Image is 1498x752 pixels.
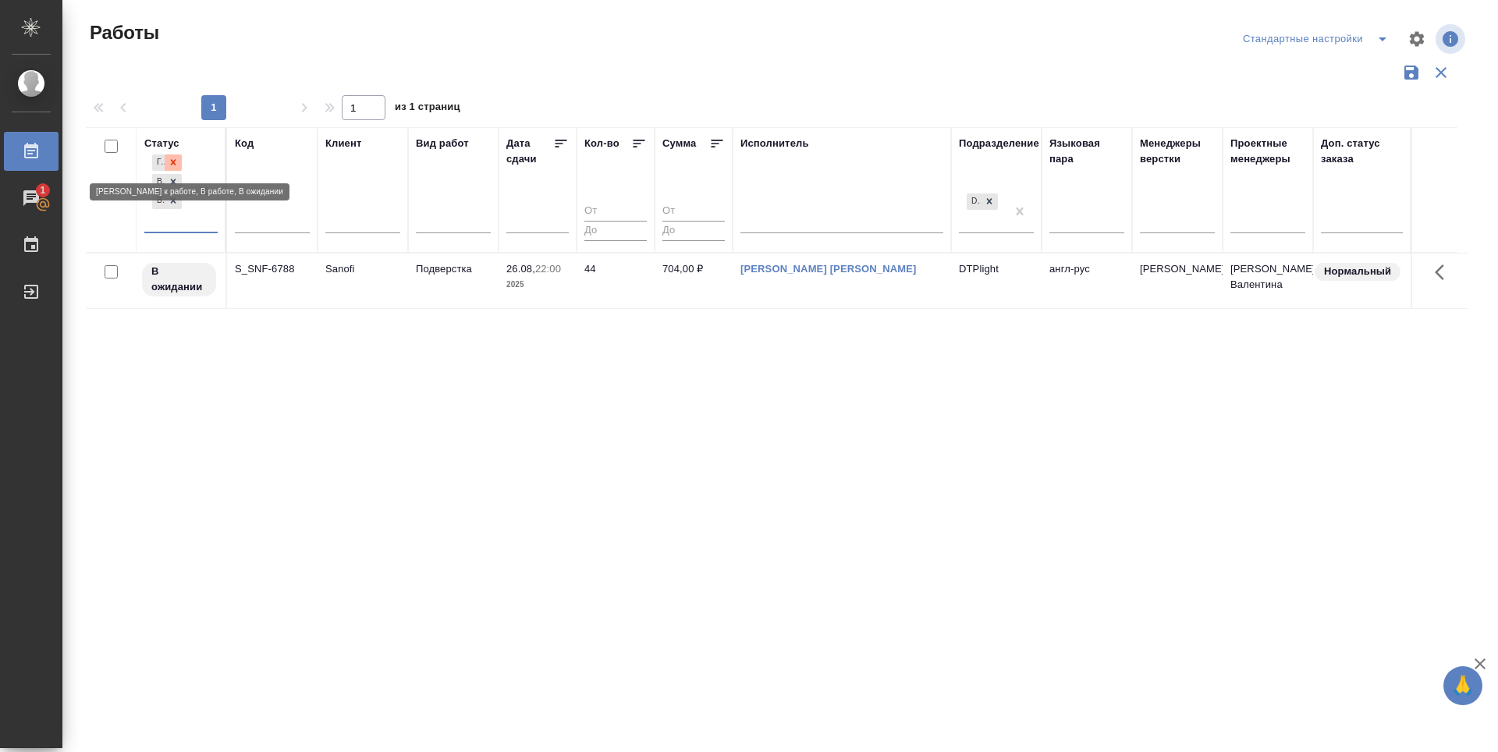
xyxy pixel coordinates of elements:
[1321,136,1403,167] div: Доп. статус заказа
[140,261,218,298] div: Исполнитель назначен, приступать к работе пока рано
[151,264,207,295] p: В ожидании
[1443,666,1482,705] button: 🙏
[1426,58,1456,87] button: Сбросить фильтры
[1239,27,1398,51] div: split button
[584,202,647,222] input: От
[416,261,491,277] p: Подверстка
[1140,136,1215,167] div: Менеджеры верстки
[30,183,55,198] span: 1
[959,136,1039,151] div: Подразделение
[1230,136,1305,167] div: Проектные менеджеры
[662,202,725,222] input: От
[506,277,569,293] p: 2025
[662,136,696,151] div: Сумма
[740,136,809,151] div: Исполнитель
[1223,254,1313,308] td: [PERSON_NAME] Валентина
[152,174,165,190] div: В работе
[235,136,254,151] div: Код
[152,154,165,171] div: Готов к работе
[86,20,159,45] span: Работы
[1324,264,1391,279] p: Нормальный
[1140,261,1215,277] p: [PERSON_NAME]
[1397,58,1426,87] button: Сохранить фильтры
[325,136,361,151] div: Клиент
[1042,254,1132,308] td: англ-рус
[152,193,165,209] div: В ожидании
[1450,669,1476,702] span: 🙏
[325,261,400,277] p: Sanofi
[662,221,725,240] input: До
[1049,136,1124,167] div: Языковая пара
[151,191,183,211] div: Готов к работе, В работе, В ожидании
[577,254,655,308] td: 44
[4,179,59,218] a: 1
[235,261,310,277] div: S_SNF-6788
[506,263,535,275] p: 26.08,
[395,98,460,120] span: из 1 страниц
[951,254,1042,308] td: DTPlight
[965,192,999,211] div: DTPlight
[584,221,647,240] input: До
[416,136,469,151] div: Вид работ
[967,193,981,210] div: DTPlight
[151,172,183,192] div: Готов к работе, В работе, В ожидании
[584,136,619,151] div: Кол-во
[1398,20,1436,58] span: Настроить таблицу
[144,136,179,151] div: Статус
[1436,24,1468,54] span: Посмотреть информацию
[740,263,917,275] a: [PERSON_NAME] [PERSON_NAME]
[655,254,733,308] td: 704,00 ₽
[1425,254,1463,291] button: Здесь прячутся важные кнопки
[506,136,553,167] div: Дата сдачи
[535,263,561,275] p: 22:00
